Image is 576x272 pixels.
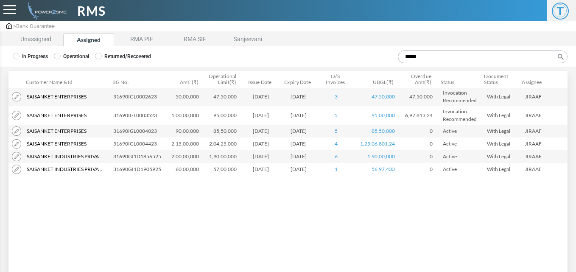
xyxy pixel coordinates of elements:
[27,140,87,148] span: Saisanket Enterprises
[402,125,439,137] td: 0
[356,71,400,87] th: UBGL(₹): activate to sort column ascending
[206,150,243,163] td: 1,90,00,000
[23,71,110,87] th: Customer Name &amp; Id: activate to sort column ascending
[12,139,21,149] img: modify.png
[116,33,167,46] li: RMA PIF
[484,87,521,106] td: With Legal
[168,125,206,137] td: 90,00,000
[110,163,168,176] td: 31690GI1D1905925
[335,112,338,118] a: 5
[169,33,220,46] li: RMA SIF
[484,150,521,163] td: With Legal
[438,71,482,87] th: Status: activate to sort column ascending
[13,53,48,60] label: In Progress
[12,152,21,161] img: modify.png
[243,137,281,150] td: [DATE]
[206,125,243,137] td: 85,50,000
[281,106,319,125] td: [DATE]
[281,125,319,137] td: [DATE]
[360,140,395,147] a: 1,25,06,801.24
[168,106,206,125] td: 1,00,00,000
[222,33,273,46] li: Sanjeevani
[206,163,243,176] td: 57,00,000
[439,150,484,163] td: Active
[12,92,21,101] img: modify.png
[335,140,338,147] a: 4
[243,163,281,176] td: [DATE]
[12,165,21,174] img: modify.png
[243,87,281,106] td: [DATE]
[168,87,206,106] td: 50,00,000
[168,71,205,87] th: Amt. (₹): activate to sort column ascending
[439,106,484,125] td: Invocation Recommended
[12,111,21,120] img: modify.png
[367,153,395,160] a: 1,90,00,000
[16,23,55,29] span: Bank Guarantee
[27,165,103,173] span: Saisanket Industries Private Limited
[27,127,87,135] span: Saisanket Enterprises
[205,71,243,87] th: Operational Limit(₹): activate to sort column ascending
[6,23,12,29] img: admin
[439,87,484,106] td: Invocation Recommended
[281,87,319,106] td: [DATE]
[243,71,281,87] th: Issue Date: activate to sort column ascending
[110,106,168,125] td: 31690IGL0003523
[12,126,21,136] img: modify.png
[27,93,87,101] span: Saisanket Enterprises
[319,71,356,87] th: O/S Invoices: activate to sort column ascending
[398,50,568,63] input: Search:
[402,150,439,163] td: 0
[206,137,243,150] td: 2,04,25,000
[8,71,23,87] th: &nbsp;: activate to sort column descending
[25,2,67,20] img: admin
[10,33,61,46] li: Unassigned
[281,71,319,87] th: Expiry Date: activate to sort column ascending
[335,93,338,100] a: 3
[402,106,439,125] td: 6,97,813.24
[27,153,103,160] span: Saisanket Industries Private Limited
[77,1,106,20] span: RMS
[395,50,568,63] label: Search:
[243,125,281,137] td: [DATE]
[110,125,168,137] td: 31690IGL0004023
[27,112,87,119] span: Saisanket Enterprises
[281,163,319,176] td: [DATE]
[439,163,484,176] td: Active
[110,71,168,87] th: BG No.: activate to sort column ascending
[281,150,319,163] td: [DATE]
[206,106,243,125] td: 95,00,000
[484,163,521,176] td: With Legal
[400,71,438,87] th: Overdue Amt(₹): activate to sort column ascending
[372,112,395,118] a: 95,00,000
[63,33,114,46] li: Assigned
[372,93,395,100] a: 47,50,000
[110,150,168,163] td: 31690GI1D1856525
[372,166,395,172] a: 56,97,433
[372,128,395,134] a: 85,50,000
[110,87,168,106] td: 31690IGL0002623
[335,166,338,172] a: 1
[243,106,281,125] td: [DATE]
[552,3,569,20] span: T
[54,53,89,60] label: Operational
[402,137,439,150] td: 0
[439,125,484,137] td: Active
[402,163,439,176] td: 0
[484,137,521,150] td: With Legal
[335,128,338,134] a: 5
[281,137,319,150] td: [DATE]
[168,137,206,150] td: 2,15,00,000
[484,125,521,137] td: With Legal
[402,87,439,106] td: 47,50,000
[484,106,521,125] td: With Legal
[168,163,206,176] td: 60,00,000
[481,71,519,87] th: Document Status: activate to sort column ascending
[335,153,338,160] a: 6
[206,87,243,106] td: 47,50,000
[110,137,168,150] td: 31690IGL0004423
[95,53,151,60] label: Returned/Recovered
[168,150,206,163] td: 2,00,00,000
[243,150,281,163] td: [DATE]
[439,137,484,150] td: Active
